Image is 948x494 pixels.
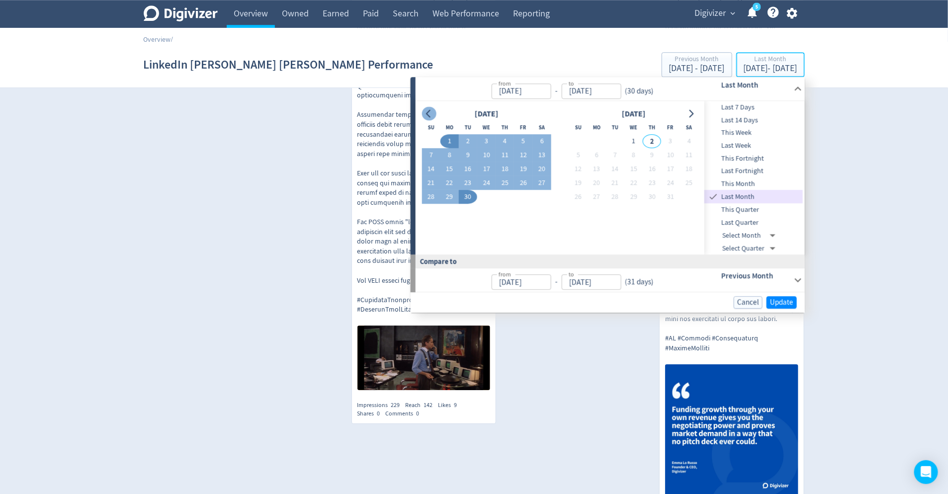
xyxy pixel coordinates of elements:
label: from [498,270,511,278]
button: 20 [588,176,606,190]
button: 28 [606,190,624,204]
span: 0 [377,410,380,417]
div: ( 30 days ) [621,85,658,97]
span: 142 [424,401,433,409]
button: 20 [532,162,551,176]
th: Thursday [496,120,514,134]
span: Last Fortnight [704,165,803,176]
button: 7 [422,148,440,162]
button: 30 [459,190,477,204]
button: 21 [422,176,440,190]
div: Shares [357,410,386,418]
button: 14 [422,162,440,176]
span: Last 14 Days [704,115,803,126]
button: 24 [477,176,496,190]
th: Monday [440,120,459,134]
img: https://media.cf.digivizer.com/images/linkedin-1455007-urn:li:share:7378263889505017856-8fab80fc8... [357,326,491,390]
span: Digivizer [695,5,726,21]
th: Friday [514,120,532,134]
div: from-to(30 days)Last Month [416,77,805,101]
div: Open Intercom Messenger [914,460,938,484]
h6: Last Month [721,79,789,91]
div: ( 31 days ) [621,276,654,288]
button: 8 [440,148,459,162]
div: Select Month [722,229,779,242]
button: 27 [588,190,606,204]
div: This Week [704,126,803,139]
button: 4 [680,134,698,148]
button: 12 [514,148,532,162]
button: 12 [569,162,588,176]
button: 22 [624,176,643,190]
th: Thursday [643,120,661,134]
div: Comments [386,410,425,418]
span: Last Week [704,140,803,151]
span: Last Quarter [704,217,803,228]
button: 4 [496,134,514,148]
a: Overview [144,35,171,44]
button: 29 [440,190,459,204]
button: 8 [624,148,643,162]
button: 27 [532,176,551,190]
div: This Fortnight [704,152,803,165]
div: Impressions [357,401,406,410]
div: [DATE] [619,107,649,121]
span: 229 [391,401,400,409]
button: Update [767,296,797,309]
button: 6 [588,148,606,162]
span: Last 7 Days [704,102,803,113]
nav: presets [704,101,803,254]
span: This Fortnight [704,153,803,164]
button: 28 [422,190,440,204]
button: 10 [477,148,496,162]
label: from [498,79,511,87]
button: 23 [643,176,661,190]
th: Tuesday [606,120,624,134]
th: Sunday [422,120,440,134]
button: 15 [624,162,643,176]
div: - [551,85,561,97]
button: 1 [624,134,643,148]
button: 19 [569,176,588,190]
button: 3 [477,134,496,148]
button: 2 [459,134,477,148]
button: 16 [643,162,661,176]
button: 18 [496,162,514,176]
div: from-to(31 days)Previous Month [416,268,805,292]
button: Digivizer [691,5,738,21]
span: This Week [704,127,803,138]
button: Go to previous month [422,107,436,121]
button: Last Month[DATE]- [DATE] [736,52,805,77]
button: 6 [532,134,551,148]
span: This Month [704,178,803,189]
span: 9 [454,401,457,409]
button: 22 [440,176,459,190]
label: to [568,270,574,278]
div: [DATE] [471,107,501,121]
div: Last Month [744,56,797,64]
button: 5 [514,134,532,148]
button: 17 [661,162,680,176]
button: 15 [440,162,459,176]
button: 11 [496,148,514,162]
th: Saturday [680,120,698,134]
div: This Quarter [704,203,803,216]
text: 5 [755,3,758,10]
div: Last 14 Days [704,114,803,127]
div: Last Week [704,139,803,152]
button: 23 [459,176,477,190]
span: expand_more [729,9,738,18]
button: 7 [606,148,624,162]
th: Saturday [532,120,551,134]
div: - [551,276,561,288]
label: to [568,79,574,87]
button: 10 [661,148,680,162]
button: 31 [661,190,680,204]
span: Last Month [719,191,803,202]
h6: Previous Month [721,270,789,282]
button: 18 [680,162,698,176]
div: Last 7 Days [704,101,803,114]
button: 9 [643,148,661,162]
button: 11 [680,148,698,162]
button: 21 [606,176,624,190]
